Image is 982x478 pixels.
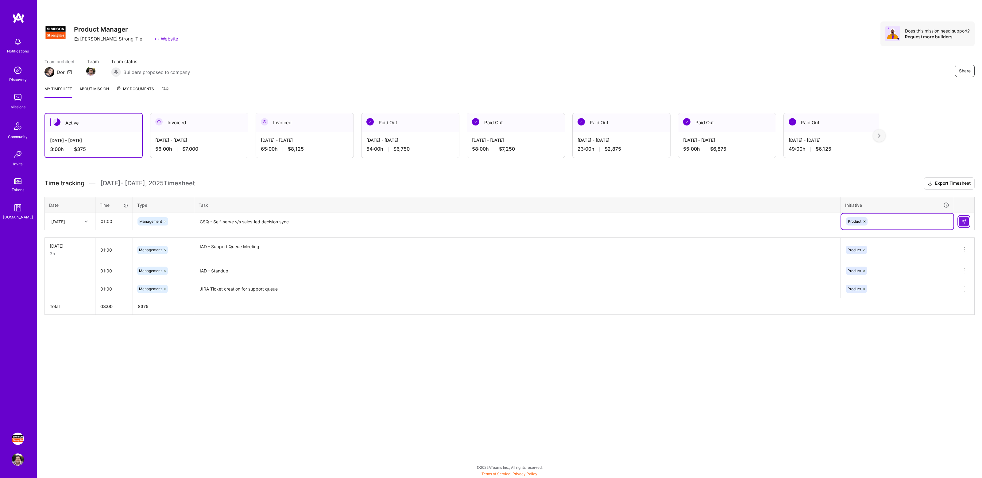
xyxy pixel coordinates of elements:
[111,67,121,77] img: Builders proposed to company
[499,146,515,152] span: $7,250
[845,202,949,209] div: Initiative
[155,36,178,42] a: Website
[512,472,537,476] a: Privacy Policy
[195,263,840,279] textarea: IAD - Standup
[44,21,67,44] img: Company Logo
[45,298,95,314] th: Total
[816,146,831,152] span: $6,125
[288,146,304,152] span: $8,125
[67,70,72,75] i: icon Mail
[366,118,374,125] img: Paid Out
[155,118,163,125] img: Invoiced
[12,148,24,161] img: Invite
[683,118,690,125] img: Paid Out
[195,281,840,298] textarea: JIRA Ticket creation for support queue
[50,250,90,257] div: 3h
[710,146,726,152] span: $6,875
[13,161,23,167] div: Invite
[361,113,459,132] div: Paid Out
[481,472,510,476] a: Terms of Service
[959,217,969,226] div: null
[195,214,840,230] textarea: CSQ - Self-serve v/s sales-led decision sync
[12,12,25,23] img: logo
[605,146,621,152] span: $2,875
[111,58,190,65] span: Team status
[74,146,86,152] span: $375
[87,66,95,76] a: Team Member Avatar
[12,202,24,214] img: guide book
[9,76,27,83] div: Discovery
[261,118,268,125] img: Invoiced
[182,146,198,152] span: $7,000
[683,137,771,143] div: [DATE] - [DATE]
[85,220,88,223] i: icon Chevron
[8,133,28,140] div: Community
[44,58,75,65] span: Team architect
[10,433,25,445] a: Simpson Strong-Tie: Product Manager
[678,113,776,132] div: Paid Out
[150,113,248,132] div: Invoiced
[256,113,354,132] div: Invoiced
[123,69,190,75] span: Builders proposed to company
[467,113,565,132] div: Paid Out
[878,133,880,138] img: right
[14,178,21,184] img: tokens
[885,26,900,41] img: Avatar
[578,118,585,125] img: Paid Out
[789,146,876,152] div: 49:00 h
[905,34,970,40] div: Request more builders
[37,460,982,475] div: © 2025 ATeams Inc., All rights reserved.
[95,242,133,258] input: HH:MM
[261,146,349,152] div: 65:00 h
[12,187,24,193] div: Tokens
[261,137,349,143] div: [DATE] - [DATE]
[928,180,933,187] i: icon Download
[155,137,243,143] div: [DATE] - [DATE]
[45,114,142,132] div: Active
[100,179,195,187] span: [DATE] - [DATE] , 2025 Timesheet
[51,218,65,225] div: [DATE]
[472,137,560,143] div: [DATE] - [DATE]
[100,202,128,208] div: Time
[848,219,861,224] span: Product
[139,248,162,252] span: Management
[789,137,876,143] div: [DATE] - [DATE]
[57,69,65,75] div: Dor
[74,37,79,41] i: icon CompanyGray
[45,197,95,213] th: Date
[87,58,99,65] span: Team
[96,213,132,229] input: HH:MM
[683,146,771,152] div: 55:00 h
[95,263,133,279] input: HH:MM
[366,146,454,152] div: 54:00 h
[961,219,966,224] img: Submit
[116,86,154,92] span: My Documents
[924,177,975,190] button: Export Timesheet
[12,64,24,76] img: discovery
[393,146,410,152] span: $6,750
[573,113,670,132] div: Paid Out
[53,118,60,126] img: Active
[784,113,881,132] div: Paid Out
[472,118,479,125] img: Paid Out
[12,453,24,466] img: User Avatar
[959,68,971,74] span: Share
[848,287,861,291] span: Product
[116,86,154,98] a: My Documents
[139,268,162,273] span: Management
[50,243,90,249] div: [DATE]
[50,146,137,152] div: 3:00 h
[472,146,560,152] div: 58:00 h
[366,137,454,143] div: [DATE] - [DATE]
[7,48,29,54] div: Notifications
[161,86,168,98] a: FAQ
[74,25,178,33] h3: Product Manager
[44,86,72,98] a: My timesheet
[10,119,25,133] img: Community
[3,214,33,220] div: [DOMAIN_NAME]
[44,67,54,77] img: Team Architect
[50,137,137,144] div: [DATE] - [DATE]
[194,197,841,213] th: Task
[155,146,243,152] div: 56:00 h
[139,287,162,291] span: Management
